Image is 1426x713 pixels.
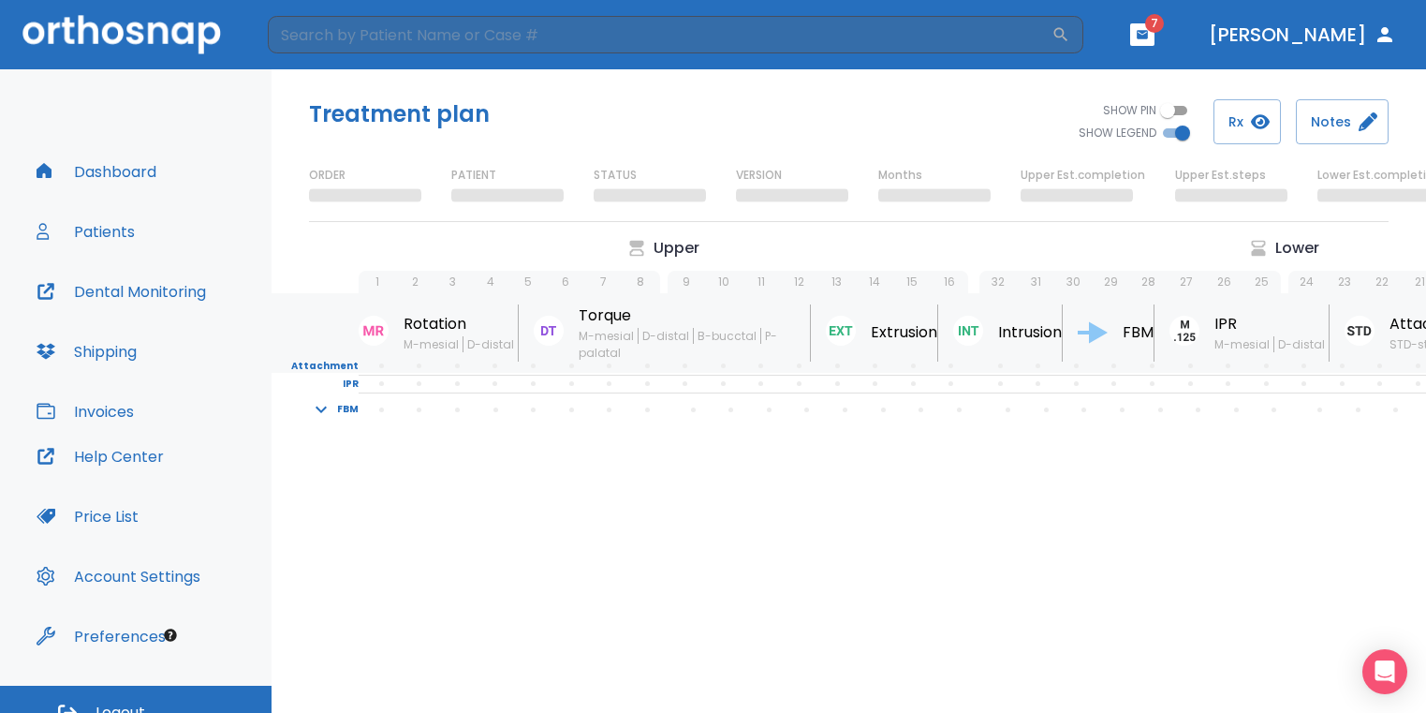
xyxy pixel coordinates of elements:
button: Account Settings [25,554,212,599]
p: Attachment [272,358,359,375]
button: Rx [1213,99,1281,144]
span: 7 [1145,14,1164,33]
span: M-mesial [404,336,463,352]
span: SHOW PIN [1103,102,1156,119]
span: B-bucctal [693,328,760,344]
p: 6 [562,274,569,290]
div: Open Intercom Messenger [1362,649,1407,694]
p: 3 [449,274,456,290]
p: Upper [654,237,699,260]
div: Tooltip anchor [162,627,179,644]
p: PATIENT [451,167,496,184]
p: ORDER [309,167,345,184]
span: M-mesial [1214,336,1273,352]
p: 12 [794,274,804,290]
p: 32 [992,274,1005,290]
button: Preferences [25,614,177,659]
p: Months [878,167,922,184]
p: 9 [683,274,690,290]
p: IPR [1214,313,1329,335]
p: 8 [637,274,644,290]
button: Patients [25,209,146,254]
img: Orthosnap [22,15,221,53]
p: 22 [1375,274,1389,290]
p: Lower [1275,237,1319,260]
p: STATUS [594,167,637,184]
p: 15 [906,274,918,290]
span: D-distal [1273,336,1329,352]
p: 2 [412,274,419,290]
p: 1 [375,274,379,290]
button: Dental Monitoring [25,269,217,314]
p: 5 [524,274,532,290]
button: [PERSON_NAME] [1201,18,1404,52]
input: Search by Patient Name or Case # [268,16,1051,53]
p: 4 [487,274,494,290]
h5: Treatment plan [309,99,490,129]
p: 29 [1104,274,1118,290]
p: 28 [1141,274,1155,290]
p: 27 [1180,274,1193,290]
p: 10 [718,274,729,290]
p: 7 [600,274,607,290]
p: Torque [579,305,810,327]
span: P-palatal [579,328,777,361]
button: Shipping [25,329,148,374]
p: 26 [1217,274,1231,290]
p: 14 [869,274,880,290]
p: 25 [1255,274,1269,290]
p: 24 [1300,274,1314,290]
button: Help Center [25,434,175,479]
button: Notes [1296,99,1389,144]
p: 23 [1338,274,1351,290]
p: 11 [757,274,765,290]
p: 30 [1066,274,1081,290]
button: Invoices [25,389,145,434]
p: FBM [337,401,359,418]
button: Dashboard [25,149,168,194]
p: Extrusion [871,321,937,344]
p: Upper Est.steps [1175,167,1266,184]
p: 31 [1031,274,1041,290]
p: IPR [272,376,359,393]
span: M-mesial [579,328,638,344]
p: 16 [944,274,955,290]
p: 21 [1415,274,1425,290]
p: Intrusion [998,321,1062,344]
span: D-distal [638,328,693,344]
span: SHOW LEGEND [1079,125,1156,141]
p: 13 [831,274,842,290]
span: D-distal [463,336,518,352]
p: VERSION [736,167,782,184]
p: Upper Est.completion [1021,167,1145,184]
p: Rotation [404,313,518,335]
button: Price List [25,494,150,539]
p: FBM [1123,321,1154,344]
